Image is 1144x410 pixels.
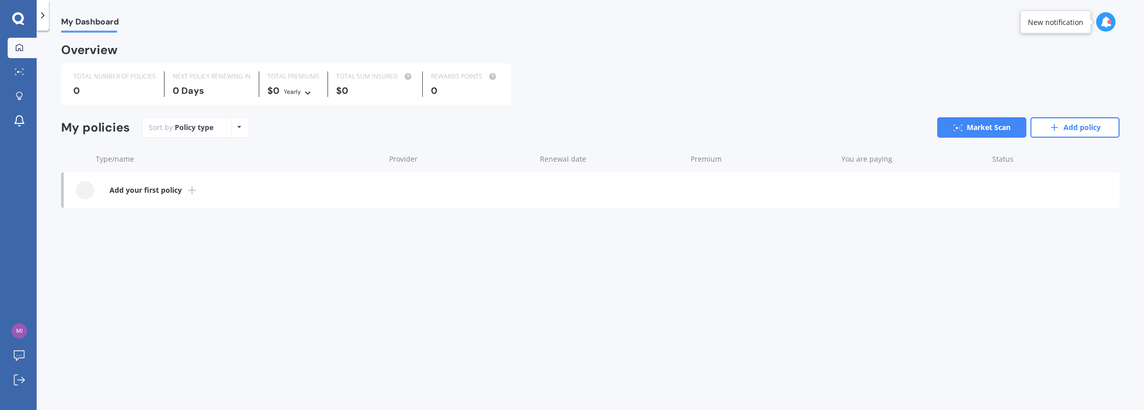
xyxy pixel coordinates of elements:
[61,45,118,55] div: Overview
[841,154,984,164] div: You are paying
[431,86,499,96] div: 0
[691,154,833,164] div: Premium
[336,86,414,96] div: $0
[73,71,156,82] div: TOTAL NUMBER OF POLICIES
[267,86,319,97] div: $0
[61,17,119,31] span: My Dashboard
[12,323,27,339] img: c4ea219352c2dda5c795d39c0006019b
[173,71,251,82] div: NEXT POLICY RENEWING IN
[149,122,213,133] div: Sort by:
[96,154,381,164] div: Type/name
[64,172,1120,208] a: Add your first policy
[1028,17,1083,27] div: New notification
[110,185,182,195] b: Add your first policy
[992,154,1069,164] div: Status
[284,87,301,97] div: Yearly
[73,86,156,96] div: 0
[431,71,499,82] div: REWARDS POINTS
[540,154,683,164] div: Renewal date
[389,154,532,164] div: Provider
[1030,117,1120,138] a: Add policy
[336,71,414,82] div: TOTAL SUM INSURED
[61,120,130,135] div: My policies
[173,86,251,96] div: 0 Days
[937,117,1026,138] a: Market Scan
[267,71,319,82] div: TOTAL PREMIUMS
[175,122,213,133] div: Policy type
